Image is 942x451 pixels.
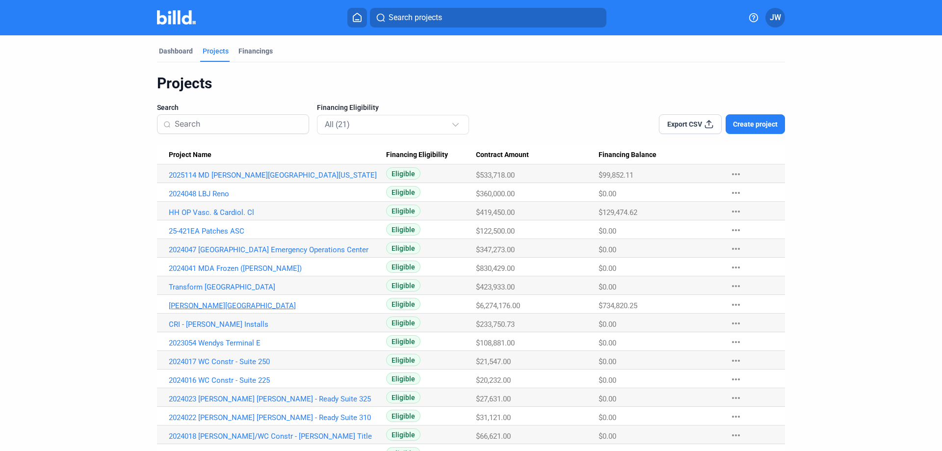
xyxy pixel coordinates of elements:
[370,8,606,27] button: Search projects
[476,376,511,385] span: $20,232.00
[476,320,515,329] span: $233,750.73
[386,354,420,366] span: Eligible
[770,12,781,24] span: JW
[599,171,633,180] span: $99,852.11
[169,301,386,310] a: [PERSON_NAME][GEOGRAPHIC_DATA]
[730,262,742,273] mat-icon: more_horiz
[169,171,386,180] a: 2025114 MD [PERSON_NAME][GEOGRAPHIC_DATA][US_STATE]
[169,189,386,198] a: 2024048 LBJ Reno
[169,227,386,236] a: 25-421EA Patches ASC
[157,74,785,93] div: Projects
[476,171,515,180] span: $533,718.00
[169,208,386,217] a: HH OP Vasc. & Cardiol. Cl
[386,242,420,254] span: Eligible
[599,208,637,217] span: $129,474.62
[730,318,742,329] mat-icon: more_horiz
[599,283,616,292] span: $0.00
[169,432,386,441] a: 2024018 [PERSON_NAME]/WC Constr - [PERSON_NAME] Title
[476,283,515,292] span: $423,933.00
[169,339,386,347] a: 2023054 Wendys Terminal E
[599,227,616,236] span: $0.00
[476,151,529,159] span: Contract Amount
[730,411,742,423] mat-icon: more_horiz
[169,151,211,159] span: Project Name
[169,376,386,385] a: 2024016 WC Constr - Suite 225
[730,429,742,441] mat-icon: more_horiz
[386,298,420,310] span: Eligible
[730,168,742,180] mat-icon: more_horiz
[386,391,420,403] span: Eligible
[169,413,386,422] a: 2024022 [PERSON_NAME] [PERSON_NAME] - Ready Suite 310
[730,187,742,199] mat-icon: more_horiz
[733,119,778,129] span: Create project
[386,279,420,292] span: Eligible
[386,372,420,385] span: Eligible
[169,245,386,254] a: 2024047 [GEOGRAPHIC_DATA] Emergency Operations Center
[386,186,420,198] span: Eligible
[476,189,515,198] span: $360,000.00
[476,227,515,236] span: $122,500.00
[599,339,616,347] span: $0.00
[659,114,722,134] button: Export CSV
[599,413,616,422] span: $0.00
[599,357,616,366] span: $0.00
[599,301,637,310] span: $734,820.25
[726,114,785,134] button: Create project
[389,12,442,24] span: Search projects
[386,151,448,159] span: Financing Eligibility
[325,120,350,129] mat-select-trigger: All (21)
[730,224,742,236] mat-icon: more_horiz
[157,103,179,112] span: Search
[169,357,386,366] a: 2024017 WC Constr - Suite 250
[386,223,420,236] span: Eligible
[730,280,742,292] mat-icon: more_horiz
[476,245,515,254] span: $347,273.00
[599,320,616,329] span: $0.00
[386,261,420,273] span: Eligible
[730,336,742,348] mat-icon: more_horiz
[157,10,196,25] img: Billd Company Logo
[476,357,511,366] span: $21,547.00
[476,395,511,403] span: $27,631.00
[386,317,420,329] span: Eligible
[599,189,616,198] span: $0.00
[476,339,515,347] span: $108,881.00
[169,264,386,273] a: 2024041 MDA Frozen ([PERSON_NAME])
[203,46,229,56] div: Projects
[169,320,386,329] a: CRI - [PERSON_NAME] Installs
[667,119,702,129] span: Export CSV
[599,264,616,273] span: $0.00
[476,208,515,217] span: $419,450.00
[476,264,515,273] span: $830,429.00
[730,392,742,404] mat-icon: more_horiz
[386,335,420,347] span: Eligible
[599,432,616,441] span: $0.00
[730,355,742,367] mat-icon: more_horiz
[169,151,386,159] div: Project Name
[386,151,476,159] div: Financing Eligibility
[169,395,386,403] a: 2024023 [PERSON_NAME] [PERSON_NAME] - Ready Suite 325
[599,395,616,403] span: $0.00
[476,432,511,441] span: $66,621.00
[386,428,420,441] span: Eligible
[599,376,616,385] span: $0.00
[175,114,303,134] input: Search
[599,151,720,159] div: Financing Balance
[599,245,616,254] span: $0.00
[476,151,599,159] div: Contract Amount
[730,206,742,217] mat-icon: more_horiz
[386,410,420,422] span: Eligible
[159,46,193,56] div: Dashboard
[386,205,420,217] span: Eligible
[238,46,273,56] div: Financings
[730,373,742,385] mat-icon: more_horiz
[476,413,511,422] span: $31,121.00
[169,283,386,292] a: Transform [GEOGRAPHIC_DATA]
[599,151,656,159] span: Financing Balance
[476,301,520,310] span: $6,274,176.00
[765,8,785,27] button: JW
[317,103,379,112] span: Financing Eligibility
[730,299,742,311] mat-icon: more_horiz
[386,167,420,180] span: Eligible
[730,243,742,255] mat-icon: more_horiz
